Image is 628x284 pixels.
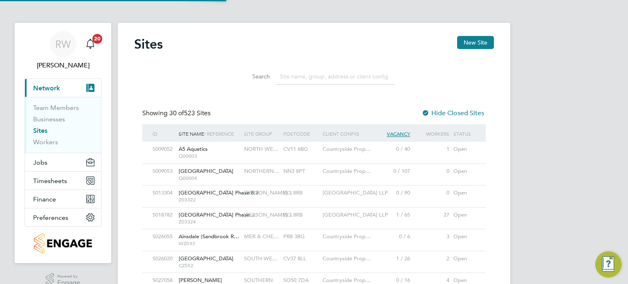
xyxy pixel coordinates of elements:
button: Timesheets [25,172,101,190]
a: Sites [33,127,47,134]
span: Countryside Prop… [323,145,371,152]
span: [GEOGRAPHIC_DATA] Phase 8.2 [179,189,258,196]
div: W3 8RB [281,186,321,201]
span: Countryside Prop… [323,168,371,174]
span: Preferences [33,214,68,221]
div: 0 / 6 [373,229,412,244]
div: Network [25,97,101,153]
div: S013304 [150,186,177,201]
div: 0 / 107 [373,164,412,179]
div: 2 [412,251,451,266]
span: [PERSON_NAME] [179,277,222,284]
div: 0 / 90 [373,186,412,201]
a: S018782[GEOGRAPHIC_DATA] Phase… Z03324[PERSON_NAME]…W3 8RB[GEOGRAPHIC_DATA] LLP1 / 6527Open [150,207,478,214]
span: SOUTHERN [244,277,273,284]
label: Hide Closed Sites [422,109,484,117]
div: NN3 8PT [281,164,321,179]
span: Q00003 [179,153,240,159]
span: A5 Aquatics [179,145,208,152]
span: Countryside Prop… [323,255,371,262]
span: CZ552 [179,262,240,269]
div: Postcode [281,124,321,143]
span: [GEOGRAPHIC_DATA] LLP [323,189,388,196]
div: S026020 [150,251,177,266]
span: [GEOGRAPHIC_DATA] Phase… [179,211,255,218]
a: S009052A5 Aquatics Q00003NORTH WE…CV11 6BGCountryside Prop…0 / 401Open [150,141,478,148]
div: Site Name [177,124,242,143]
a: S009053[GEOGRAPHIC_DATA] Q00004NORTHERN…NN3 8PTCountryside Prop…0 / 1070Open [150,163,478,170]
span: SOUTH-WE… [244,255,278,262]
div: Open [451,229,478,244]
div: 1 [412,142,451,157]
span: WZ033 [179,240,240,247]
label: Search [233,73,270,80]
div: 3 [412,229,451,244]
span: Countryside Prop… [323,277,371,284]
div: 0 / 40 [373,142,412,157]
a: Businesses [33,115,65,123]
span: Vacancy [387,130,410,137]
span: Z03322 [179,197,240,203]
a: S026055Ainsdale (Sandbrook R… WZ033MER & CHE…PR8 3RGCountryside Prop…0 / 63Open [150,229,478,236]
span: RW [55,39,71,49]
span: / Reference [204,130,234,137]
div: CV11 6BG [281,142,321,157]
div: PR8 3RG [281,229,321,244]
div: 27 [412,208,451,223]
div: S018782 [150,208,177,223]
span: Q00004 [179,175,240,181]
div: 0 [412,164,451,179]
a: 20 [82,31,99,57]
span: 523 Sites [169,109,211,117]
span: Countryside Prop… [323,233,371,240]
img: countryside-properties-logo-retina.png [34,233,92,253]
div: S026055 [150,229,177,244]
span: [PERSON_NAME]… [244,189,293,196]
span: NORTHERN… [244,168,279,174]
button: Preferences [25,208,101,226]
span: [GEOGRAPHIC_DATA] LLP [323,211,388,218]
span: Network [33,84,60,92]
span: [GEOGRAPHIC_DATA] [179,168,233,174]
div: S009052 [150,142,177,157]
div: 1 / 26 [373,251,412,266]
a: Go to home page [25,233,101,253]
button: New Site [457,36,494,49]
div: S009053 [150,164,177,179]
a: RW[PERSON_NAME] [25,31,101,70]
input: Site name, group, address or client config [276,69,395,85]
a: S027058[PERSON_NAME] L2460SOUTHERNSO50 7DACountryside Prop…0 / 164Open [150,273,478,280]
span: Richard Walsh [25,60,101,70]
div: Open [451,186,478,201]
span: Jobs [33,159,47,166]
button: Engage Resource Center [595,251,621,277]
span: 30 of [169,109,184,117]
span: [GEOGRAPHIC_DATA] [179,255,233,262]
span: 20 [92,34,102,44]
a: S013304[GEOGRAPHIC_DATA] Phase 8.2 Z03322[PERSON_NAME]…W3 8RB[GEOGRAPHIC_DATA] LLP0 / 900Open [150,185,478,192]
span: Finance [33,195,56,203]
a: Team Members [33,104,79,112]
a: S026020[GEOGRAPHIC_DATA] CZ552SOUTH-WE…CV37 8LLCountryside Prop…1 / 262Open [150,251,478,258]
div: Open [451,164,478,179]
div: 1 / 65 [373,208,412,223]
span: Timesheets [33,177,67,185]
div: Open [451,208,478,223]
div: Open [451,251,478,266]
div: Site Group [242,124,281,143]
span: MER & CHE… [244,233,279,240]
nav: Main navigation [15,23,111,263]
button: Jobs [25,153,101,171]
button: Network [25,79,101,97]
span: NORTH WE… [244,145,278,152]
div: CV37 8LL [281,251,321,266]
a: Workers [33,138,58,146]
h2: Sites [134,36,163,52]
div: W3 8RB [281,208,321,223]
span: Z03324 [179,219,240,225]
span: [PERSON_NAME]… [244,211,293,218]
div: Status [451,124,478,143]
span: Powered by [57,273,80,280]
button: Finance [25,190,101,208]
span: Ainsdale (Sandbrook R… [179,233,239,240]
